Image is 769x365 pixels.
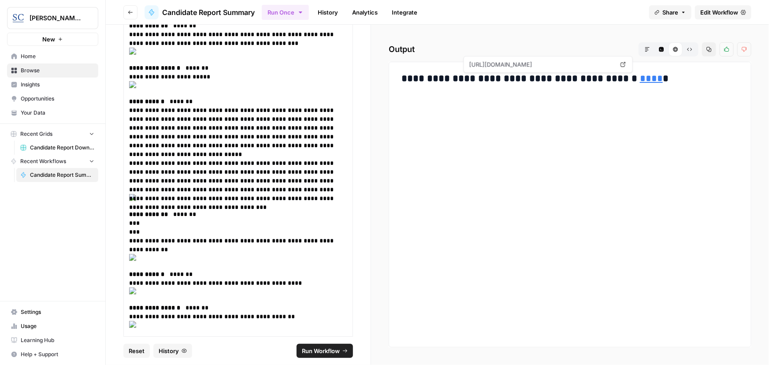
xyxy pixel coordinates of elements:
[21,350,94,358] span: Help + Support
[262,5,309,20] button: Run Once
[30,171,94,179] span: Candidate Report Summary
[21,81,94,89] span: Insights
[7,92,98,106] a: Opportunities
[21,336,94,344] span: Learning Hub
[7,7,98,29] button: Workspace: Stanton Chase LA
[389,42,751,56] h2: Output
[153,344,192,358] button: History
[302,346,340,355] span: Run Workflow
[129,81,342,88] img: clip_image079.gif
[7,78,98,92] a: Insights
[7,319,98,333] a: Usage
[7,155,98,168] button: Recent Workflows
[162,7,255,18] span: Candidate Report Summary
[662,8,678,17] span: Share
[695,5,751,19] a: Edit Workflow
[30,144,94,152] span: Candidate Report Download Sheet
[7,127,98,141] button: Recent Grids
[21,67,94,74] span: Browse
[7,33,98,46] button: New
[16,168,98,182] a: Candidate Report Summary
[21,322,94,330] span: Usage
[129,321,342,328] img: clip_image081.gif
[347,5,383,19] a: Analytics
[7,106,98,120] a: Your Data
[468,56,616,72] span: [URL][DOMAIN_NAME]
[145,5,255,19] a: Candidate Report Summary
[10,10,26,26] img: Stanton Chase LA Logo
[7,63,98,78] a: Browse
[123,344,150,358] button: Reset
[700,8,738,17] span: Edit Workflow
[129,254,342,261] img: clip_image079.gif
[21,308,94,316] span: Settings
[21,95,94,103] span: Opportunities
[129,48,342,55] img: clip_image077.gif
[21,109,94,117] span: Your Data
[7,49,98,63] a: Home
[297,344,353,358] button: Run Workflow
[30,14,83,22] span: [PERSON_NAME] LA
[649,5,691,19] button: Share
[21,52,94,60] span: Home
[20,130,52,138] span: Recent Grids
[20,157,66,165] span: Recent Workflows
[7,347,98,361] button: Help + Support
[129,346,145,355] span: Reset
[159,346,179,355] span: History
[42,35,55,44] span: New
[7,333,98,347] a: Learning Hub
[312,5,343,19] a: History
[16,141,98,155] a: Candidate Report Download Sheet
[7,305,98,319] a: Settings
[386,5,423,19] a: Integrate
[129,287,342,294] img: clip_image077.gif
